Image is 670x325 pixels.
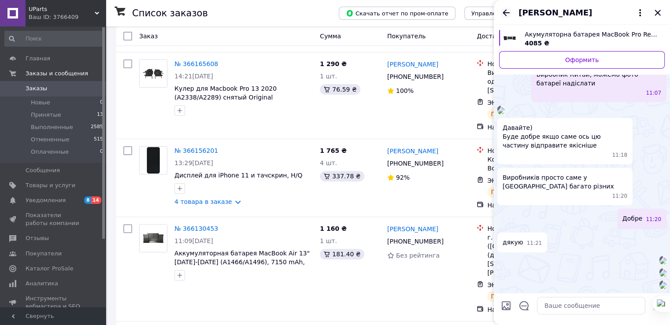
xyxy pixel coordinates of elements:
div: [PHONE_NUMBER] [385,235,445,247]
span: Заказы и сообщения [26,70,88,78]
span: Показатели работы компании [26,211,81,227]
button: Назад [501,7,511,18]
span: Добре [622,214,643,223]
a: [PERSON_NAME] [387,225,438,233]
a: № 366130453 [174,225,218,232]
div: Наложенный платеж [487,305,577,314]
span: Покупатели [26,250,62,258]
span: 1 160 ₴ [320,225,347,232]
div: Планируемый [487,109,540,119]
div: 181.40 ₴ [320,249,364,259]
span: Доставка и оплата [477,33,538,40]
a: Аккумуляторная батарея MacBook Air 13" [DATE]-[DATE] (A1466/A1496), 7150 mAh, Original PRC [174,250,310,274]
div: [PHONE_NUMBER] [385,157,445,170]
img: Фото товару [146,147,161,174]
div: [PHONE_NUMBER] [385,70,445,83]
span: Выполненные [31,123,73,131]
span: 11:18 01.10.2025 [612,151,628,159]
div: Винница, №10 (до 30 кг на одно место ): [STREET_ADDRESS] [487,68,577,95]
span: 1 шт. [320,237,337,244]
span: 11:20 01.10.2025 [646,216,661,223]
a: 4 товара в заказе [174,198,232,205]
span: 14 [91,196,101,204]
span: Оплаченные [31,148,69,156]
div: Наложенный платеж [487,201,577,210]
div: Нова Пошта [487,224,577,233]
img: Фото товару [140,60,167,87]
span: 2585 [91,123,103,131]
span: 1 шт. [320,73,337,80]
div: Корюковка, №1: переул. Вокзальный, 6 [487,155,577,173]
a: № 366156201 [174,147,218,154]
span: Управление статусами [471,10,540,17]
span: 13 [97,111,103,119]
span: ЭН: 20 4512 6885 6798 [487,281,561,288]
span: Новые [31,99,50,107]
span: Скачать отчет по пром-оплате [346,9,448,17]
img: 683eb147-2759-4657-83fa-53331a0bc59d_w500_h500 [659,270,666,277]
span: [PERSON_NAME] [518,7,592,18]
span: ЭН: 20 4512 6903 3872 [487,99,561,106]
span: ЭН: 20 4512 6870 5630 [487,177,561,184]
span: дякую [503,238,523,247]
div: Наложенный платеж [487,123,577,132]
button: Управление статусами [464,7,548,20]
span: 14:21[DATE] [174,73,213,80]
span: 100% [396,87,414,94]
button: Закрыть [652,7,663,18]
img: Фото товару [140,225,167,252]
a: Кулер для Macbook Pro 13 2020 (A2338/A2289) снятый Original [174,85,277,101]
div: Ваш ID: 3766409 [29,13,106,21]
span: 92% [396,174,410,181]
input: Поиск [4,31,104,47]
span: Аналитика [26,280,58,288]
span: Главная [26,55,50,63]
div: г. Львов ([GEOGRAPHIC_DATA].), №5 (до 30 кг): [STREET_ADDRESS][PERSON_NAME] [487,233,577,277]
div: 76.59 ₴ [320,84,360,95]
span: 13:29[DATE] [174,159,213,166]
a: Посмотреть товар [499,30,665,48]
span: 11:09[DATE] [174,237,213,244]
a: Фото товару [139,224,167,252]
span: Сообщения [26,166,60,174]
img: afcdbd56-cf91-4be6-944d-0fde09d7aa34_w500_h500 [659,282,666,289]
span: Заказы [26,85,47,92]
span: Товары и услуги [26,181,75,189]
span: Отзывы [26,234,49,242]
span: 0 [100,99,103,107]
a: Дисплей для iPhone 11 и тачскрин, H/Q [174,172,302,179]
span: UParts [29,5,95,13]
img: 6445759125_w700_h500_akkumulyatornaya-batareya-macbook.jpg [502,30,518,46]
button: [PERSON_NAME] [518,7,645,18]
span: Отмененные [31,136,69,144]
span: Без рейтинга [396,252,440,259]
img: 0aae18ed-2ef0-4d73-9a10-533f4c7ae6dd_w500_h500 [659,257,666,264]
span: 515 [94,136,103,144]
img: 4c035d1e-2f4c-415a-8152-cc522aad61c8_w500_h500 [497,107,504,114]
span: Принятые [31,111,61,119]
button: Скачать отчет по пром-оплате [339,7,455,20]
div: 337.78 ₴ [320,171,364,181]
span: Виробників просто саме у [GEOGRAPHIC_DATA] багато різних [503,173,627,191]
span: 1 765 ₴ [320,147,347,154]
a: Оформить [499,51,665,69]
span: Уведомления [26,196,66,204]
div: Нова Пошта [487,146,577,155]
div: Планируемый [487,291,540,302]
button: Открыть шаблоны ответов [518,300,530,311]
span: 4085 ₴ [525,40,549,47]
span: 4 шт. [320,159,337,166]
span: 1 290 ₴ [320,60,347,67]
span: 8 [84,196,91,204]
a: Фото товару [139,59,167,88]
a: № 366165608 [174,60,218,67]
span: 11:07 01.10.2025 [646,89,661,97]
span: 11:21 01.10.2025 [527,240,542,247]
span: Каталог ProSale [26,265,73,273]
span: Покупатель [387,33,426,40]
a: Фото товару [139,146,167,174]
span: Заказ [139,33,158,40]
span: Сумма [320,33,341,40]
span: 0 [100,148,103,156]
